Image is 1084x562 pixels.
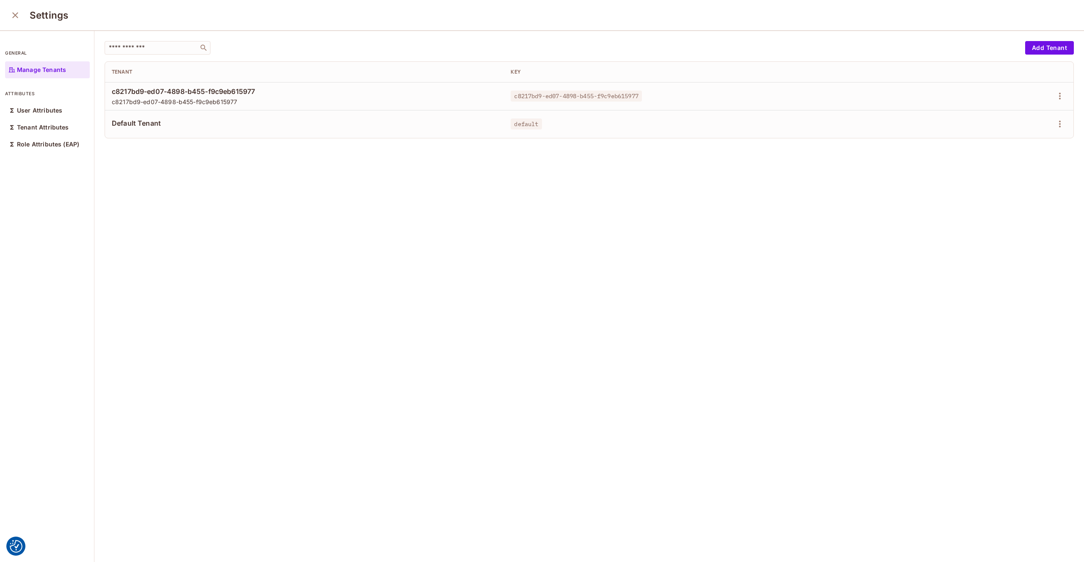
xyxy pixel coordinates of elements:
span: c8217bd9-ed07-4898-b455-f9c9eb615977 [511,91,642,102]
div: Tenant [112,69,497,75]
button: close [7,7,24,24]
p: attributes [5,90,90,97]
p: Manage Tenants [17,66,66,73]
button: Consent Preferences [10,540,22,553]
span: default [511,118,542,129]
img: Revisit consent button [10,540,22,553]
span: c8217bd9-ed07-4898-b455-f9c9eb615977 [112,98,497,106]
p: general [5,50,90,56]
p: User Attributes [17,107,62,114]
span: c8217bd9-ed07-4898-b455-f9c9eb615977 [112,87,497,96]
h3: Settings [30,9,68,21]
p: Tenant Attributes [17,124,69,131]
p: Role Attributes (EAP) [17,141,79,148]
div: Key [511,69,896,75]
span: Default Tenant [112,118,497,128]
button: Add Tenant [1025,41,1074,55]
